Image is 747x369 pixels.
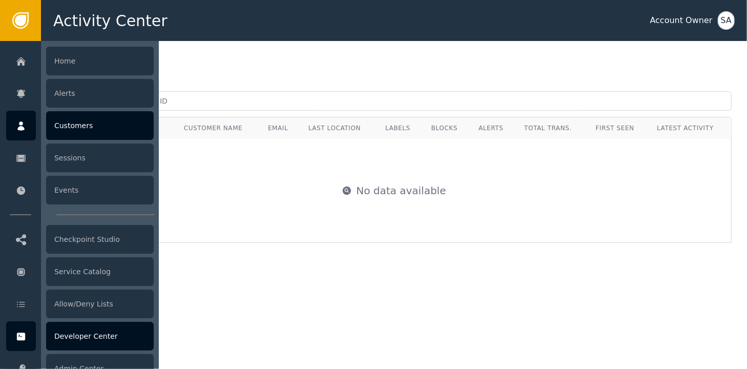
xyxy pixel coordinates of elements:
[479,124,509,133] div: Alerts
[431,124,463,133] div: Blocks
[308,124,370,133] div: Last Location
[6,175,154,205] a: Events
[268,124,293,133] div: Email
[46,322,154,351] div: Developer Center
[46,79,154,108] div: Alerts
[46,143,154,172] div: Sessions
[356,183,446,198] span: No data available
[56,91,732,111] input: Search by name, email, or ID
[184,124,253,133] div: Customer Name
[6,111,154,140] a: Customers
[524,124,580,133] div: Total Trans.
[650,14,713,27] div: Account Owner
[657,124,723,133] div: Latest Activity
[46,290,154,318] div: Allow/Deny Lists
[718,11,735,30] button: SA
[46,47,154,75] div: Home
[6,289,154,319] a: Allow/Deny Lists
[385,124,416,133] div: Labels
[6,321,154,351] a: Developer Center
[6,46,154,76] a: Home
[6,143,154,173] a: Sessions
[46,111,154,140] div: Customers
[53,9,168,32] span: Activity Center
[596,124,642,133] div: First Seen
[46,225,154,254] div: Checkpoint Studio
[6,257,154,286] a: Service Catalog
[6,224,154,254] a: Checkpoint Studio
[46,176,154,204] div: Events
[6,78,154,108] a: Alerts
[46,257,154,286] div: Service Catalog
